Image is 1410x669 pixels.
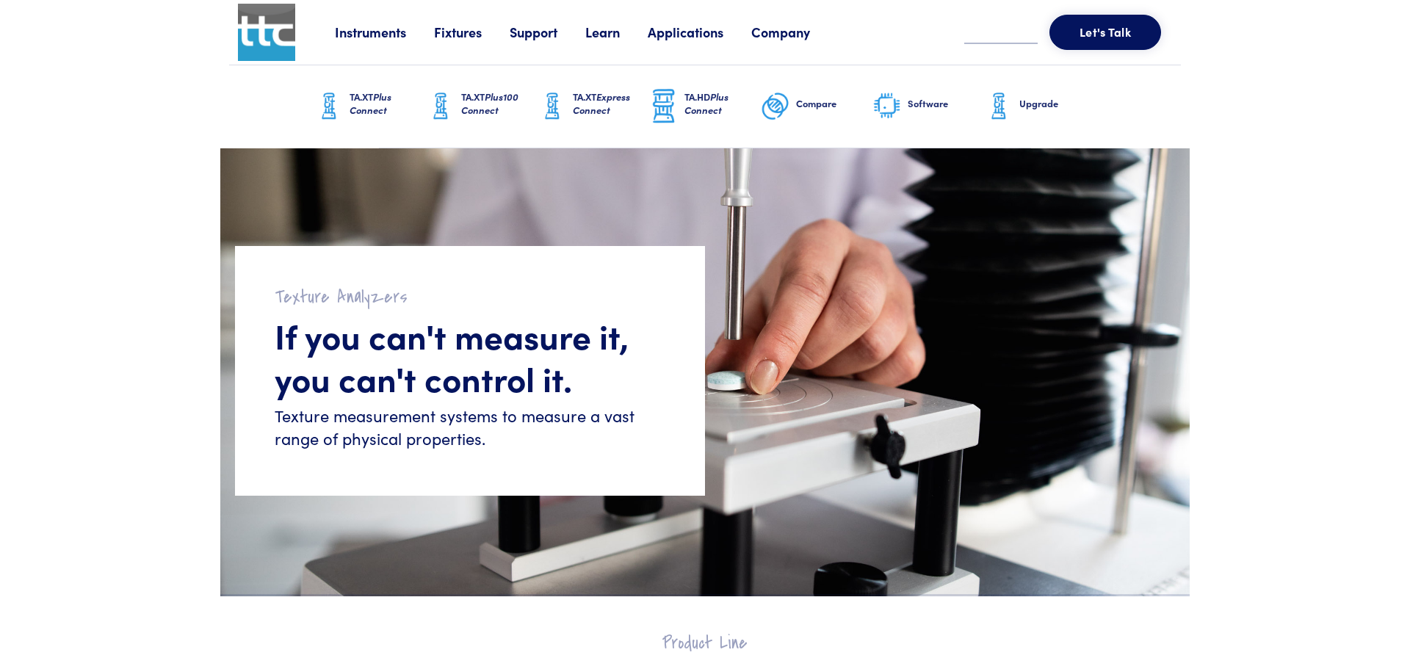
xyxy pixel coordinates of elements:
[350,90,426,117] h6: TA.XT
[796,97,872,110] h6: Compare
[684,90,728,117] span: Plus Connect
[649,65,761,148] a: TA.HDPlus Connect
[264,632,1146,654] h2: Product Line
[585,23,648,41] a: Learn
[426,65,538,148] a: TA.XTPlus100 Connect
[538,88,567,125] img: ta-xt-graphic.png
[761,65,872,148] a: Compare
[1049,15,1161,50] button: Let's Talk
[984,65,1096,148] a: Upgrade
[872,65,984,148] a: Software
[461,90,538,117] h6: TA.XT
[573,90,649,117] h6: TA.XT
[648,23,751,41] a: Applications
[275,405,665,450] h6: Texture measurement systems to measure a vast range of physical properties.
[275,286,665,308] h2: Texture Analyzers
[538,65,649,148] a: TA.XTExpress Connect
[426,88,455,125] img: ta-xt-graphic.png
[335,23,434,41] a: Instruments
[238,4,295,61] img: ttc_logo_1x1_v1.0.png
[434,23,510,41] a: Fixtures
[751,23,838,41] a: Company
[984,88,1013,125] img: ta-xt-graphic.png
[314,88,344,125] img: ta-xt-graphic.png
[872,91,902,122] img: software-graphic.png
[350,90,391,117] span: Plus Connect
[1019,97,1096,110] h6: Upgrade
[314,65,426,148] a: TA.XTPlus Connect
[275,314,665,399] h1: If you can't measure it, you can't control it.
[510,23,585,41] a: Support
[461,90,518,117] span: Plus100 Connect
[573,90,630,117] span: Express Connect
[684,90,761,117] h6: TA.HD
[908,97,984,110] h6: Software
[761,88,790,125] img: compare-graphic.png
[649,87,679,126] img: ta-hd-graphic.png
